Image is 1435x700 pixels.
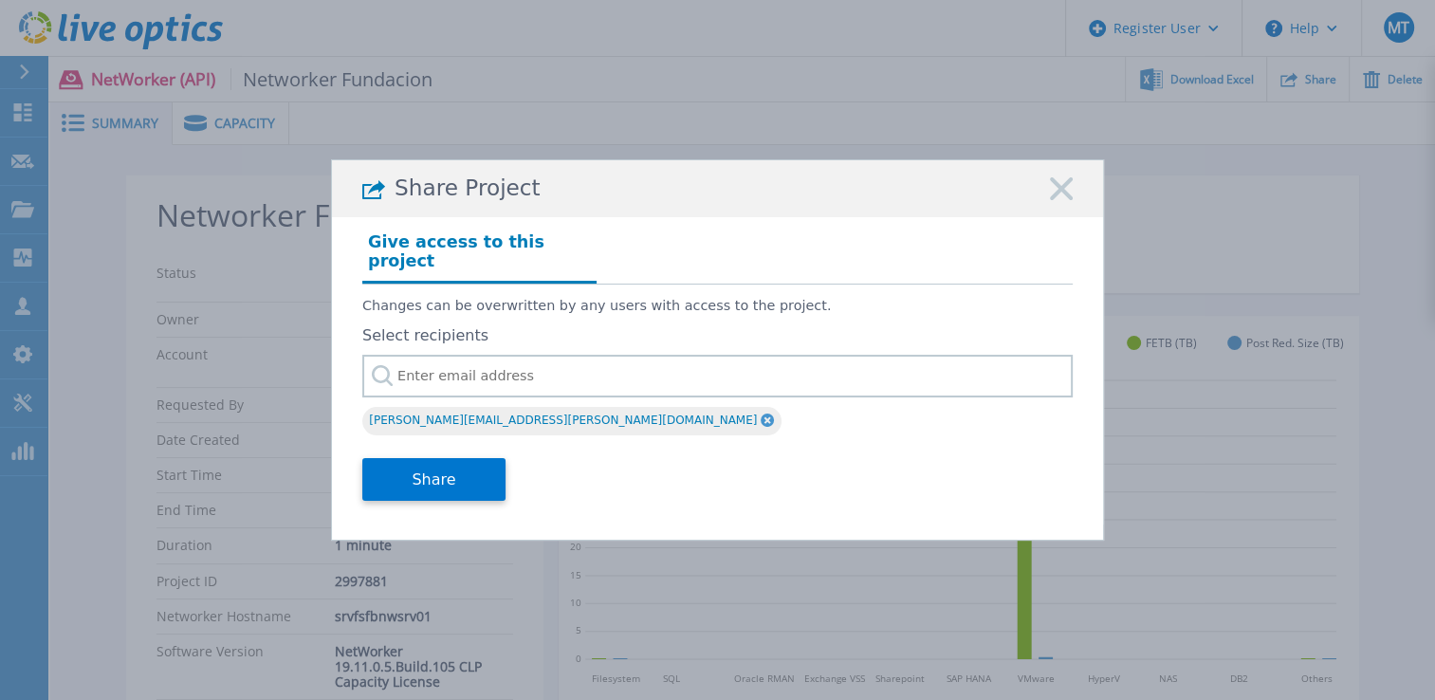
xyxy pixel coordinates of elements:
[362,327,1073,344] label: Select recipients
[362,355,1073,397] input: Enter email address
[362,407,782,435] div: [PERSON_NAME][EMAIL_ADDRESS][PERSON_NAME][DOMAIN_NAME]
[362,298,1073,314] p: Changes can be overwritten by any users with access to the project.
[362,458,506,501] button: Share
[395,175,541,201] span: Share Project
[362,227,597,284] h4: Give access to this project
